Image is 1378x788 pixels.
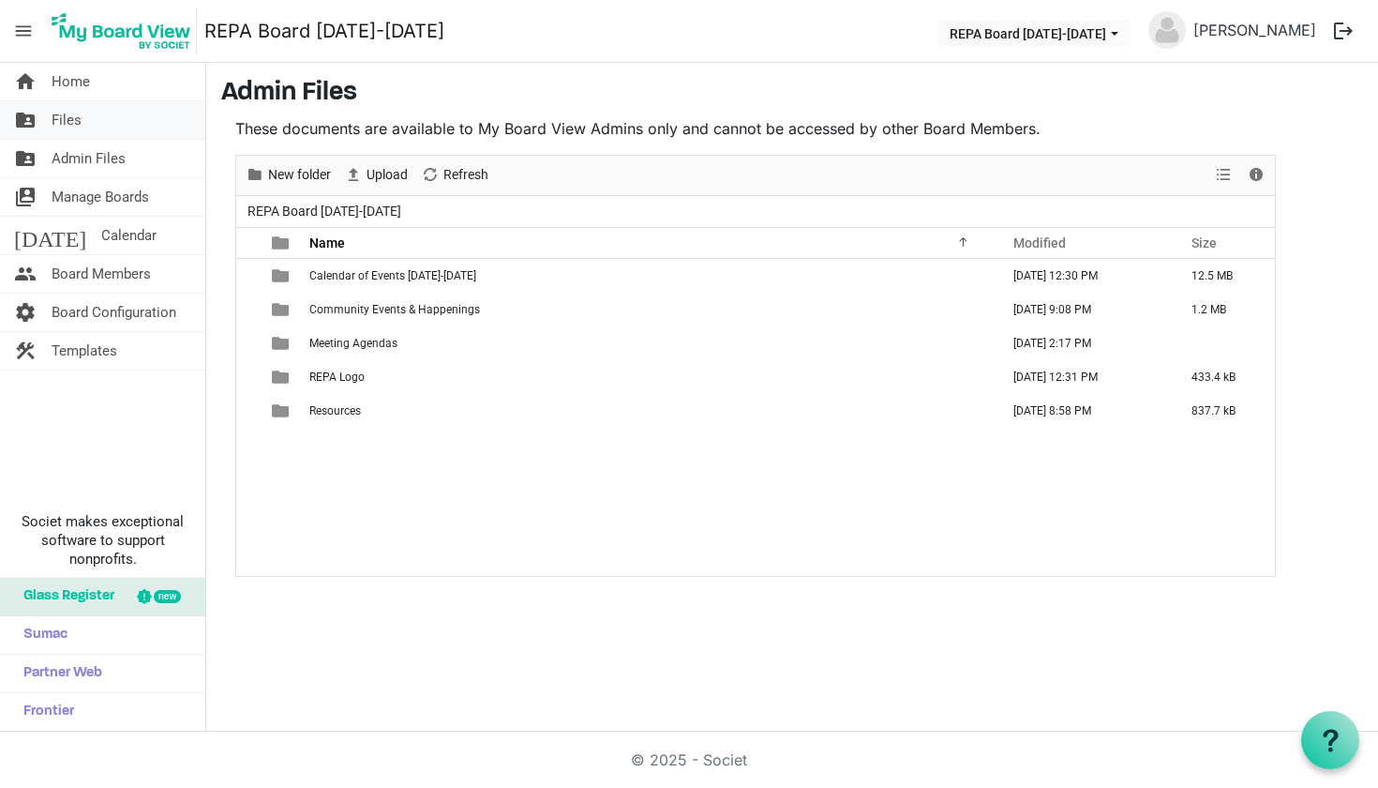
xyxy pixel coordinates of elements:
img: My Board View Logo [46,8,197,54]
span: Admin Files [52,140,126,177]
div: View [1208,156,1240,195]
td: is template cell column header Size [1172,326,1275,360]
p: These documents are available to My Board View Admins only and cannot be accessed by other Board ... [235,117,1276,140]
a: [PERSON_NAME] [1186,11,1324,49]
span: Home [52,63,90,100]
a: © 2025 - Societ [631,750,747,769]
td: checkbox [236,259,261,293]
h3: Admin Files [221,78,1363,110]
span: menu [6,13,41,49]
span: switch_account [14,178,37,216]
td: Calendar of Events 2025-2026 is template cell column header Name [304,259,994,293]
div: new [154,590,181,603]
button: Details [1244,163,1269,187]
span: [DATE] [14,217,86,254]
td: August 15, 2025 12:30 PM column header Modified [994,259,1172,293]
td: August 20, 2025 8:58 PM column header Modified [994,394,1172,428]
td: checkbox [236,293,261,326]
span: Calendar [101,217,157,254]
span: Glass Register [14,578,114,615]
span: Size [1191,235,1217,250]
span: Files [52,101,82,139]
td: Community Events & Happenings is template cell column header Name [304,293,994,326]
td: August 21, 2025 9:08 PM column header Modified [994,293,1172,326]
span: Meeting Agendas [309,337,397,350]
span: Name [309,235,345,250]
span: Board Members [52,255,151,293]
span: folder_shared [14,140,37,177]
td: is template cell column header type [261,394,304,428]
span: Modified [1013,235,1066,250]
td: REPA Logo is template cell column header Name [304,360,994,394]
td: 837.7 kB is template cell column header Size [1172,394,1275,428]
button: Refresh [418,163,492,187]
div: New folder [239,156,337,195]
span: Resources [309,404,361,417]
a: My Board View Logo [46,8,204,54]
span: Community Events & Happenings [309,303,480,316]
span: people [14,255,37,293]
td: August 15, 2025 12:31 PM column header Modified [994,360,1172,394]
span: New folder [266,163,333,187]
button: REPA Board 2025-2026 dropdownbutton [937,20,1131,46]
span: Manage Boards [52,178,149,216]
div: Upload [337,156,414,195]
span: folder_shared [14,101,37,139]
span: Calendar of Events [DATE]-[DATE] [309,269,476,282]
div: Refresh [414,156,495,195]
span: Societ makes exceptional software to support nonprofits. [8,512,197,568]
span: REPA Board [DATE]-[DATE] [244,200,405,223]
td: 433.4 kB is template cell column header Size [1172,360,1275,394]
td: 1.2 MB is template cell column header Size [1172,293,1275,326]
span: Upload [365,163,410,187]
td: checkbox [236,394,261,428]
td: checkbox [236,360,261,394]
img: no-profile-picture.svg [1148,11,1186,49]
button: New folder [243,163,335,187]
button: logout [1324,11,1363,51]
a: REPA Board [DATE]-[DATE] [204,12,444,50]
span: Partner Web [14,655,102,692]
td: 12.5 MB is template cell column header Size [1172,259,1275,293]
span: settings [14,294,37,331]
td: is template cell column header type [261,360,304,394]
td: is template cell column header type [261,259,304,293]
td: Resources is template cell column header Name [304,394,994,428]
td: August 23, 2025 2:17 PM column header Modified [994,326,1172,360]
span: Sumac [14,616,67,654]
button: Upload [341,163,412,187]
span: Frontier [14,693,74,731]
td: is template cell column header type [261,326,304,360]
td: is template cell column header type [261,293,304,326]
span: home [14,63,37,100]
td: Meeting Agendas is template cell column header Name [304,326,994,360]
td: checkbox [236,326,261,360]
span: Refresh [442,163,490,187]
span: Templates [52,332,117,370]
span: construction [14,332,37,370]
button: View dropdownbutton [1212,163,1235,187]
div: Details [1240,156,1272,195]
span: Board Configuration [52,294,176,331]
span: REPA Logo [309,371,365,384]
